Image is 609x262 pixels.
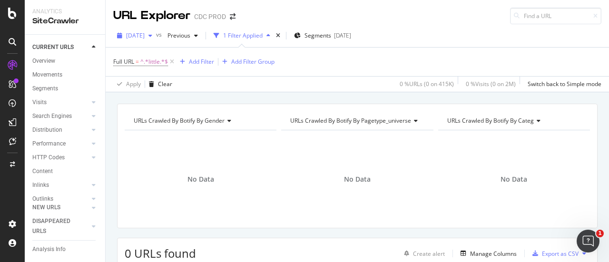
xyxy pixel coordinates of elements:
span: Previous [164,31,190,39]
div: SiteCrawler [32,16,98,27]
div: Create alert [413,250,445,258]
div: Add Filter Group [231,58,275,66]
button: Clear [145,77,172,92]
a: Analysis Info [32,244,98,254]
div: Inlinks [32,180,49,190]
h4: URLs Crawled By Botify By gender [132,113,268,128]
div: Apply [126,80,141,88]
span: 0 URLs found [125,245,196,261]
div: CURRENT URLS [32,42,74,52]
div: Outlinks [32,194,53,204]
div: 0 % URLs ( 0 on 415K ) [400,80,454,88]
span: vs [156,30,164,39]
h4: URLs Crawled By Botify By pagetype_universe [288,113,425,128]
button: Apply [113,77,141,92]
a: NEW URLS [32,203,89,213]
button: Segments[DATE] [290,28,355,43]
div: Visits [32,97,47,107]
a: Inlinks [32,180,89,190]
div: [DATE] [334,31,351,39]
div: Performance [32,139,66,149]
div: Overview [32,56,55,66]
button: Add Filter Group [218,56,275,68]
div: HTTP Codes [32,153,65,163]
div: 1 Filter Applied [223,31,263,39]
button: 1 Filter Applied [210,28,274,43]
a: Visits [32,97,89,107]
div: Analysis Info [32,244,66,254]
span: Segments [304,31,331,39]
span: No Data [344,175,371,184]
div: Content [32,166,53,176]
button: Previous [164,28,202,43]
div: Export as CSV [542,250,579,258]
button: Create alert [400,246,445,261]
div: Search Engines [32,111,72,121]
a: Content [32,166,98,176]
div: DISAPPEARED URLS [32,216,80,236]
div: NEW URLS [32,203,60,213]
span: 1 [596,230,604,237]
iframe: Intercom live chat [577,230,599,252]
span: Full URL [113,58,134,66]
div: Segments [32,84,58,94]
a: Movements [32,70,98,80]
div: Analytics [32,8,98,16]
a: Performance [32,139,89,149]
div: 0 % Visits ( 0 on 2M ) [466,80,516,88]
a: HTTP Codes [32,153,89,163]
a: Search Engines [32,111,89,121]
span: No Data [501,175,527,184]
input: Find a URL [510,8,601,24]
a: Outlinks [32,194,89,204]
div: Switch back to Simple mode [528,80,601,88]
span: No Data [187,175,214,184]
div: arrow-right-arrow-left [230,13,236,20]
span: 2025 Sep. 26th [126,31,145,39]
div: CDC PROD [194,12,226,21]
a: CURRENT URLS [32,42,89,52]
span: URLs Crawled By Botify By pagetype_universe [290,116,411,125]
span: = [136,58,139,66]
div: Distribution [32,125,62,135]
div: Manage Columns [470,250,517,258]
a: Distribution [32,125,89,135]
a: Overview [32,56,98,66]
div: times [274,31,282,40]
button: [DATE] [113,28,156,43]
h4: URLs Crawled By Botify By categ [445,113,581,128]
div: Movements [32,70,62,80]
div: URL Explorer [113,8,190,24]
a: Segments [32,84,98,94]
a: DISAPPEARED URLS [32,216,89,236]
button: Export as CSV [529,246,579,261]
button: Manage Columns [457,248,517,259]
button: Switch back to Simple mode [524,77,601,92]
span: ^.*little.*$ [140,55,168,68]
span: URLs Crawled By Botify By gender [134,116,225,125]
button: Add Filter [176,56,214,68]
div: Add Filter [189,58,214,66]
span: URLs Crawled By Botify By categ [447,116,534,125]
div: Clear [158,80,172,88]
